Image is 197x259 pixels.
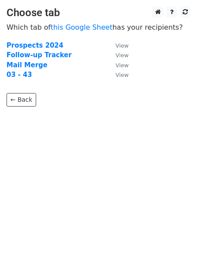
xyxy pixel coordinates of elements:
[107,51,129,59] a: View
[7,51,71,59] a: Follow-up Tracker
[7,23,190,32] p: Which tab of has your recipients?
[107,71,129,79] a: View
[51,23,112,31] a: this Google Sheet
[115,72,129,78] small: View
[7,41,64,49] a: Prospects 2024
[115,52,129,59] small: View
[7,93,36,107] a: ← Back
[115,62,129,69] small: View
[7,71,32,79] a: 03 - 43
[7,61,48,69] a: Mail Merge
[115,42,129,49] small: View
[7,7,190,19] h3: Choose tab
[107,61,129,69] a: View
[107,41,129,49] a: View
